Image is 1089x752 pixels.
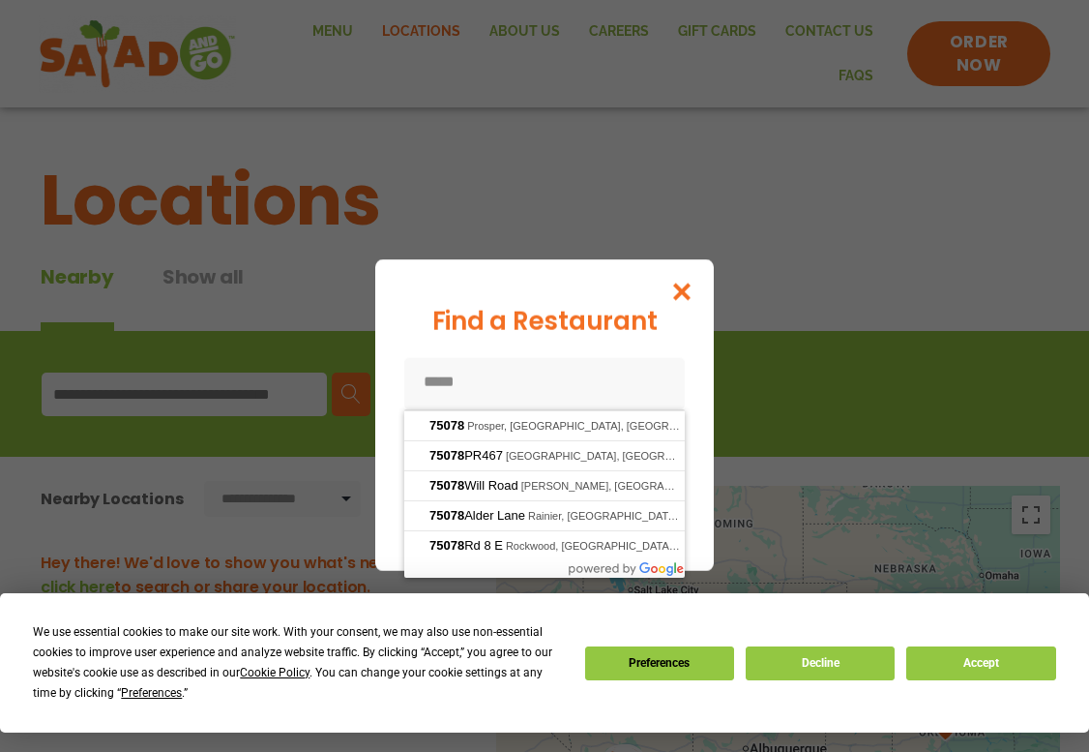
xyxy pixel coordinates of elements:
span: Alder Lane [429,508,528,523]
span: Cookie Policy [240,666,309,679]
span: Will Road [429,478,521,493]
span: 75078 [429,478,464,493]
span: [PERSON_NAME], [GEOGRAPHIC_DATA], [GEOGRAPHIC_DATA] [521,480,842,492]
span: 75078 [429,538,464,553]
span: Rainier, [GEOGRAPHIC_DATA], [GEOGRAPHIC_DATA] [528,510,794,522]
button: Close modal [651,259,714,324]
span: [GEOGRAPHIC_DATA], [GEOGRAPHIC_DATA], [GEOGRAPHIC_DATA] [506,450,850,462]
span: PR467 [429,448,506,463]
span: Rd 8 E [429,538,506,553]
button: Decline [746,647,895,680]
span: 75078 [429,418,464,433]
span: Rockwood, [GEOGRAPHIC_DATA], [GEOGRAPHIC_DATA] [506,540,789,552]
span: 75078 [429,448,464,463]
div: We use essential cookies to make our site work. With your consent, we may also use non-essential ... [33,622,561,704]
button: Accept [906,647,1055,680]
button: Preferences [585,647,734,680]
span: Preferences [121,686,182,700]
div: Find a Restaurant [404,303,685,341]
span: 75078 [429,508,464,523]
span: Prosper, [GEOGRAPHIC_DATA], [GEOGRAPHIC_DATA] [467,420,737,432]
